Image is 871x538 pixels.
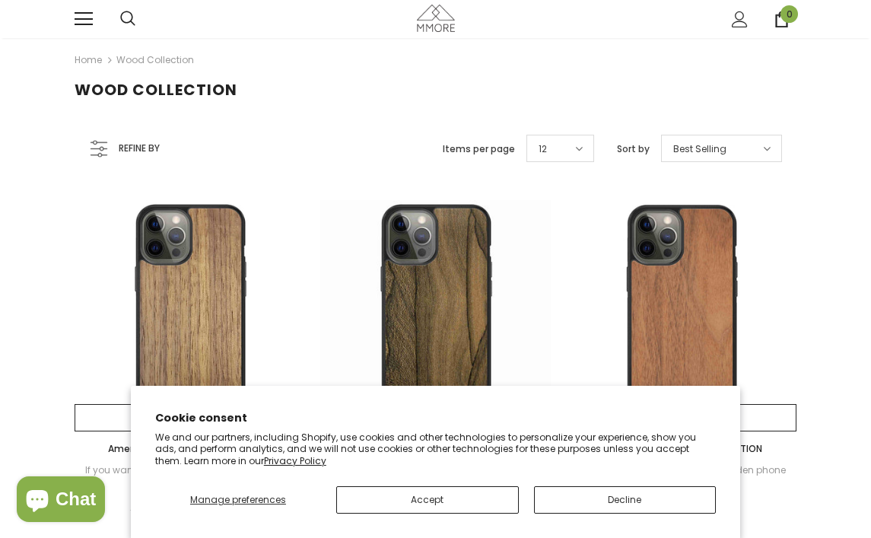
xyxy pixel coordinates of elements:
a: Privacy Policy [264,454,326,467]
img: MMORE Cases [417,5,455,31]
label: Sort by [617,142,650,157]
button: Manage preferences [155,486,321,514]
span: Best Selling [673,142,726,157]
a: Wood Collection [116,53,194,66]
a: American Walnut - LIMITED EDITION [75,441,305,457]
label: Items per page [443,142,515,157]
span: Refine by [119,140,160,157]
span: American Walnut - LIMITED EDITION [108,442,271,455]
a: Home [75,51,102,69]
button: Decline [534,486,717,514]
a: 0 [774,11,790,27]
span: 12 [539,142,547,157]
span: 0 [780,5,798,23]
span: Wood Collection [75,79,237,100]
p: We and our partners, including Shopify, use cookies and other technologies to personalize your ex... [155,431,717,467]
a: Select options [75,404,305,431]
h2: Cookie consent [155,410,717,426]
inbox-online-store-chat: Shopify online store chat [12,476,110,526]
button: Accept [336,486,519,514]
span: Manage preferences [190,493,286,506]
